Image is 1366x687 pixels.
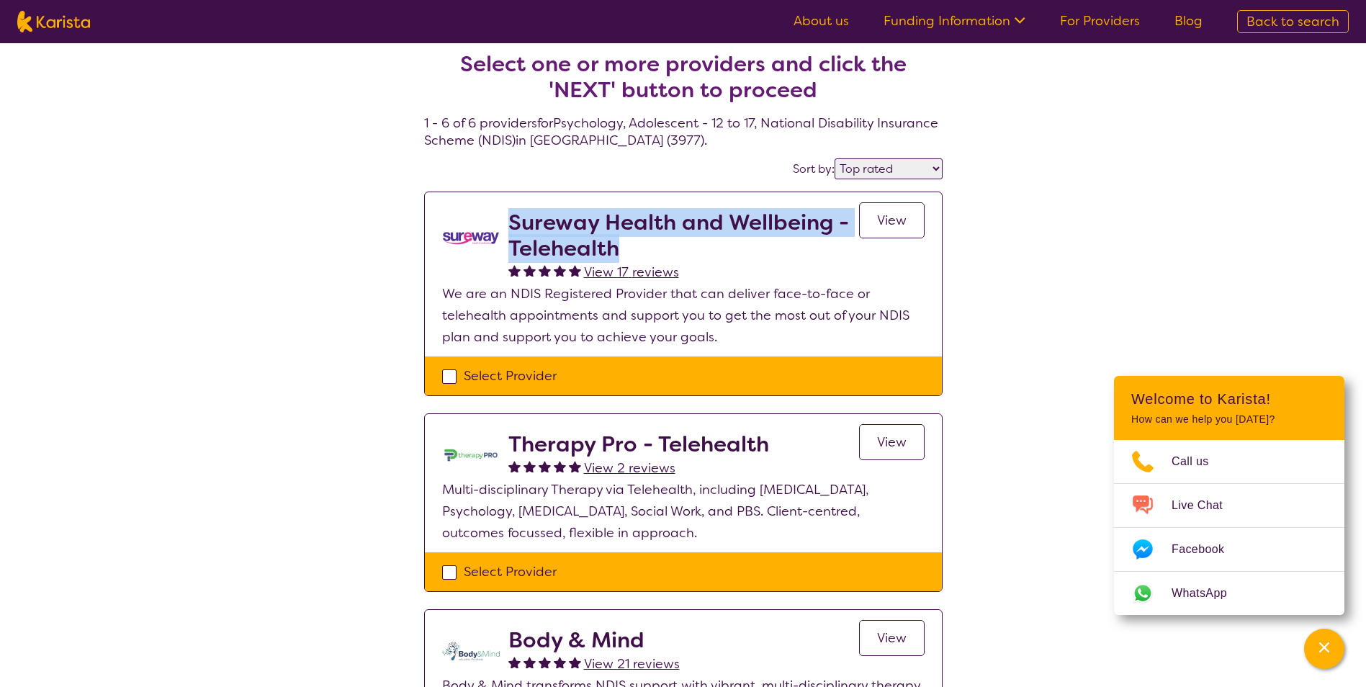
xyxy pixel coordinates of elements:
a: View 21 reviews [584,653,680,675]
img: fullstar [524,264,536,277]
span: Back to search [1246,13,1339,30]
img: fullstar [539,264,551,277]
span: View 17 reviews [584,264,679,281]
img: fullstar [539,656,551,668]
h2: Welcome to Karista! [1131,390,1327,408]
h2: Select one or more providers and click the 'NEXT' button to proceed [441,51,925,103]
img: fullstar [524,656,536,668]
span: Facebook [1172,539,1241,560]
a: View [859,620,925,656]
a: Blog [1174,12,1203,30]
img: Karista logo [17,11,90,32]
h2: Sureway Health and Wellbeing - Telehealth [508,210,859,261]
div: Channel Menu [1114,376,1344,615]
img: fullstar [554,264,566,277]
a: Back to search [1237,10,1349,33]
a: View 17 reviews [584,261,679,283]
img: fullstar [508,656,521,668]
img: vgwqq8bzw4bddvbx0uac.png [442,210,500,267]
img: fullstar [569,460,581,472]
span: View [877,434,907,451]
span: WhatsApp [1172,583,1244,604]
ul: Choose channel [1114,440,1344,615]
a: View [859,202,925,238]
a: View 2 reviews [584,457,675,479]
span: View 21 reviews [584,655,680,673]
img: fullstar [569,656,581,668]
p: Multi-disciplinary Therapy via Telehealth, including [MEDICAL_DATA], Psychology, [MEDICAL_DATA], ... [442,479,925,544]
label: Sort by: [793,161,835,176]
a: About us [794,12,849,30]
a: Funding Information [884,12,1025,30]
span: Call us [1172,451,1226,472]
img: lehxprcbtunjcwin5sb4.jpg [442,431,500,479]
span: View 2 reviews [584,459,675,477]
a: For Providers [1060,12,1140,30]
img: fullstar [539,460,551,472]
button: Channel Menu [1304,629,1344,669]
a: View [859,424,925,460]
span: View [877,629,907,647]
a: Web link opens in a new tab. [1114,572,1344,615]
img: fullstar [524,460,536,472]
img: fullstar [508,264,521,277]
span: Live Chat [1172,495,1240,516]
img: fullstar [554,656,566,668]
img: qmpolprhjdhzpcuekzqg.svg [442,627,500,675]
span: View [877,212,907,229]
h2: Body & Mind [508,627,680,653]
h4: 1 - 6 of 6 providers for Psychology , Adolescent - 12 to 17 , National Disability Insurance Schem... [424,17,943,149]
img: fullstar [508,460,521,472]
h2: Therapy Pro - Telehealth [508,431,769,457]
p: How can we help you [DATE]? [1131,413,1327,426]
p: We are an NDIS Registered Provider that can deliver face-to-face or telehealth appointments and s... [442,283,925,348]
img: fullstar [554,460,566,472]
img: fullstar [569,264,581,277]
